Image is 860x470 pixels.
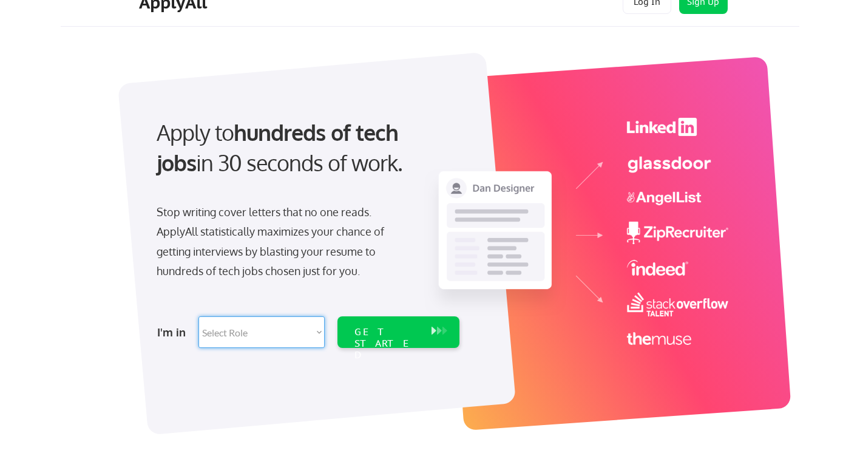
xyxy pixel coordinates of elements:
[157,202,406,281] div: Stop writing cover letters that no one reads. ApplyAll statistically maximizes your chance of get...
[157,118,404,176] strong: hundreds of tech jobs
[157,322,191,342] div: I'm in
[354,326,419,361] div: GET STARTED
[157,117,455,179] div: Apply to in 30 seconds of work.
